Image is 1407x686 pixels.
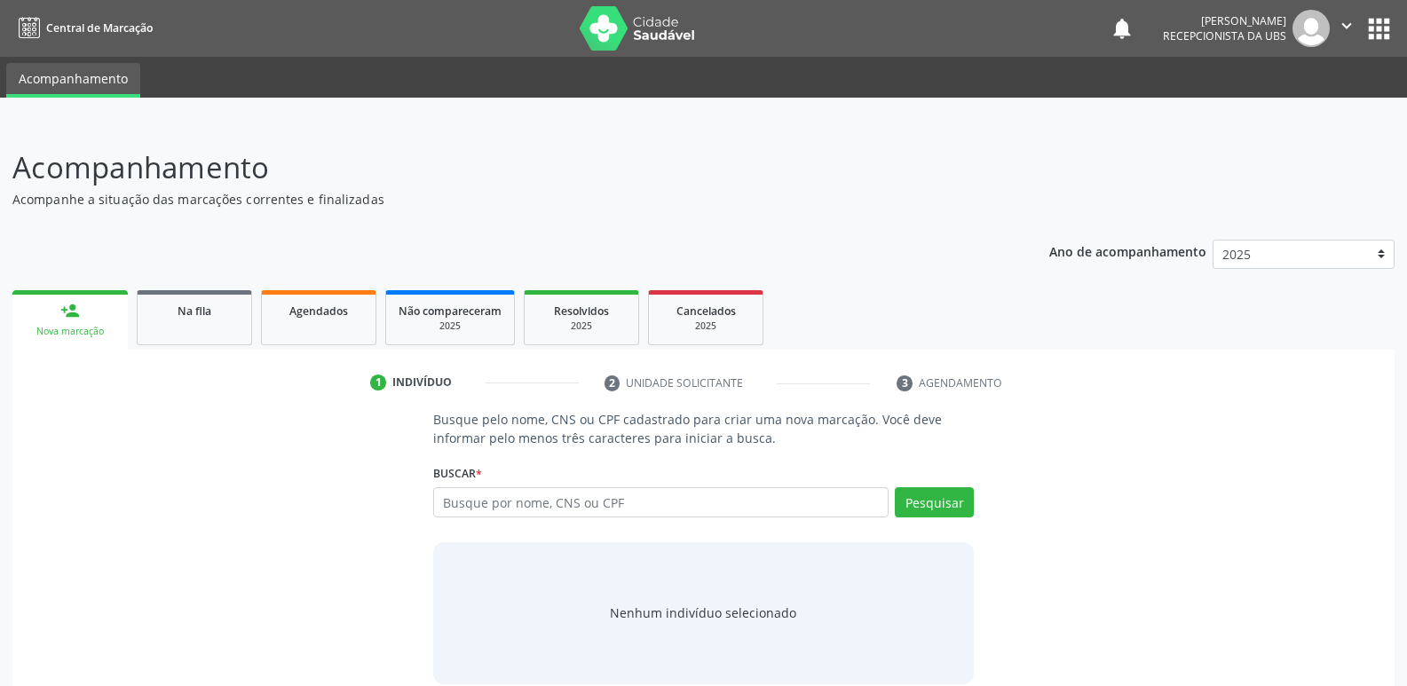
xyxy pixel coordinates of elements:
[60,301,80,320] div: person_add
[661,319,750,333] div: 2025
[1330,10,1364,47] button: 
[554,304,609,319] span: Resolvidos
[895,487,974,517] button: Pesquisar
[433,460,482,487] label: Buscar
[676,304,736,319] span: Cancelados
[537,319,626,333] div: 2025
[12,146,980,190] p: Acompanhamento
[610,603,796,622] div: Nenhum indivíduo selecionado
[1163,28,1286,43] span: Recepcionista da UBS
[433,487,889,517] input: Busque por nome, CNS ou CPF
[433,410,974,447] p: Busque pelo nome, CNS ou CPF cadastrado para criar uma nova marcação. Você deve informar pelo men...
[1364,13,1395,44] button: apps
[289,304,348,319] span: Agendados
[12,13,153,43] a: Central de Marcação
[1049,240,1206,262] p: Ano de acompanhamento
[1163,13,1286,28] div: [PERSON_NAME]
[370,375,386,390] div: 1
[399,319,502,333] div: 2025
[6,63,140,98] a: Acompanhamento
[1337,16,1356,35] i: 
[399,304,502,319] span: Não compareceram
[1292,10,1330,47] img: img
[25,325,115,338] div: Nova marcação
[392,375,452,390] div: Indivíduo
[1110,16,1134,41] button: notifications
[46,20,153,35] span: Central de Marcação
[12,190,980,209] p: Acompanhe a situação das marcações correntes e finalizadas
[178,304,211,319] span: Na fila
